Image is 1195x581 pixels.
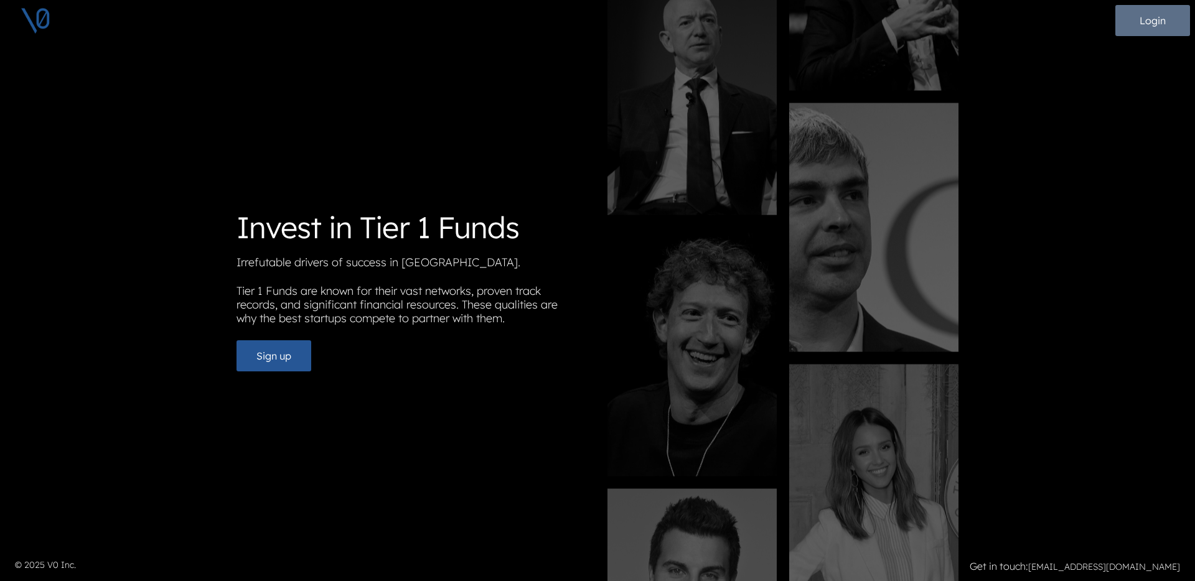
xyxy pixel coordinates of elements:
button: Sign up [237,340,311,371]
p: Tier 1 Funds are known for their vast networks, proven track records, and significant financial r... [237,284,588,330]
strong: Get in touch: [970,560,1028,572]
button: Login [1115,5,1190,36]
a: [EMAIL_ADDRESS][DOMAIN_NAME] [1028,561,1180,572]
p: Irrefutable drivers of success in [GEOGRAPHIC_DATA]. [237,256,588,274]
h1: Invest in Tier 1 Funds [237,210,588,246]
p: © 2025 V0 Inc. [15,559,590,572]
img: V0 logo [20,5,51,36]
